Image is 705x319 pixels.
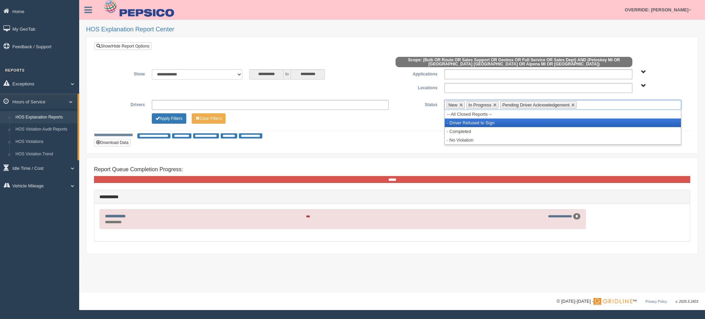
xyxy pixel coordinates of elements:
[152,113,186,124] button: Change Filter Options
[392,69,441,78] label: Applications
[593,298,632,305] img: Gridline
[192,113,226,124] button: Change Filter Options
[557,298,698,305] div: © [DATE]-[DATE] - ™
[445,127,681,136] li: - Completed
[445,119,681,127] li: - Driver Refused to Sign
[284,69,291,80] span: to
[645,300,667,303] a: Privacy Policy
[502,102,569,107] span: Pending Driver Acknowledgement
[12,111,77,124] a: HOS Explanation Reports
[12,123,77,136] a: HOS Violation Audit Reports
[449,102,457,107] span: New
[12,148,77,161] a: HOS Violation Trend
[99,69,148,78] label: Show
[392,83,441,91] label: Locations
[86,26,698,33] h2: HOS Explanation Report Center
[12,136,77,148] a: HOS Violations
[676,300,698,303] span: v. 2025.5.2403
[94,42,151,50] a: Show/Hide Report Options
[99,100,148,108] label: Drivers
[94,166,690,173] h4: Report Queue Completion Progress:
[396,57,632,67] span: Scope: (Bulk OR Route OR Sales Support OR Geobox OR Full Service OR Sales Dept) AND (Petoskey MI ...
[469,102,491,107] span: In Progress
[445,136,681,144] li: - No Violation
[94,139,130,146] button: Download Data
[392,100,441,108] label: Status
[445,110,681,119] li: -- All Closed Reports --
